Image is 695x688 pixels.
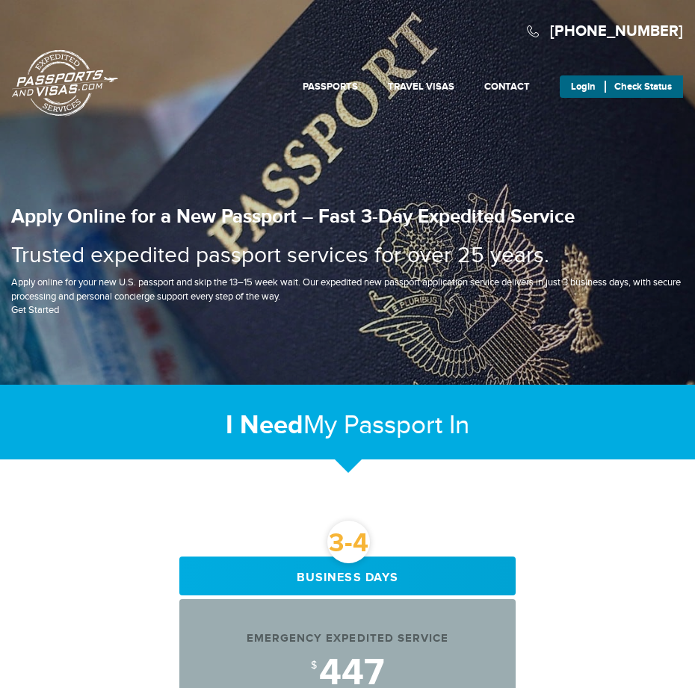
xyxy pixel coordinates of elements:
div: Apply online for your new U.S. passport and skip the 13–15 week wait. Our expedited new passport ... [11,276,684,303]
h2: My [11,409,684,441]
span: Passport In [344,410,469,441]
a: Passports & [DOMAIN_NAME] [12,49,118,117]
div: Business days [179,557,516,595]
a: [PHONE_NUMBER] [550,22,683,40]
sup: $ [311,660,317,672]
strong: Apply Online for a New Passport – Fast 3-Day Expedited Service [11,205,575,229]
a: Travel Visas [388,81,454,93]
a: Passports [303,81,358,93]
a: Check Status [614,81,672,93]
strong: I Need [226,409,303,441]
a: Login [571,81,606,93]
a: Contact [484,81,530,93]
div: Emergency Expedited Service [179,630,516,646]
h2: Trusted expedited passport services for over 25 years. [11,244,684,268]
a: Get Started [11,304,59,316]
div: 3-4 [327,521,370,563]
